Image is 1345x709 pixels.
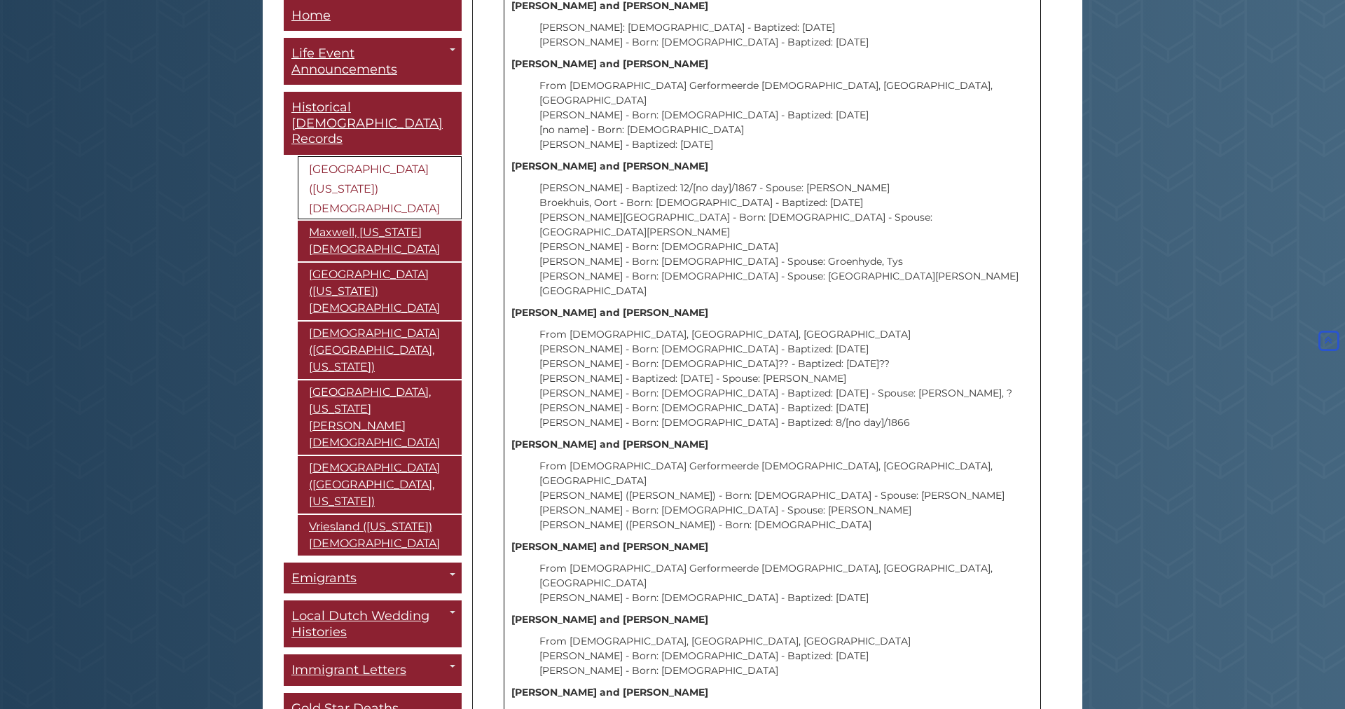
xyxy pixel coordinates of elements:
[284,39,462,85] a: Life Event Announcements
[291,46,397,78] span: Life Event Announcements
[1316,334,1341,347] a: Back to Top
[539,634,1033,678] p: From [DEMOGRAPHIC_DATA], [GEOGRAPHIC_DATA], [GEOGRAPHIC_DATA] [PERSON_NAME] - Born: [DEMOGRAPHIC_...
[539,181,1033,298] p: [PERSON_NAME] - Baptized: 12/[no day]/1867 - Spouse: [PERSON_NAME] Broekhuis, Oort - Born: [DEMOG...
[539,327,1033,430] p: From [DEMOGRAPHIC_DATA], [GEOGRAPHIC_DATA], [GEOGRAPHIC_DATA] [PERSON_NAME] - Born: [DEMOGRAPHIC_...
[284,563,462,594] a: Emigrants
[539,561,1033,605] p: From [DEMOGRAPHIC_DATA] Gerformeerde [DEMOGRAPHIC_DATA], [GEOGRAPHIC_DATA], [GEOGRAPHIC_DATA] [PE...
[291,8,331,23] span: Home
[291,663,406,678] span: Immigrant Letters
[284,655,462,687] a: Immigrant Letters
[539,78,1033,152] p: From [DEMOGRAPHIC_DATA] Gerformeerde [DEMOGRAPHIC_DATA], [GEOGRAPHIC_DATA], [GEOGRAPHIC_DATA] [PE...
[511,306,708,319] strong: [PERSON_NAME] and [PERSON_NAME]
[511,160,708,172] strong: [PERSON_NAME] and [PERSON_NAME]
[539,459,1033,532] p: From [DEMOGRAPHIC_DATA] Gerformeerde [DEMOGRAPHIC_DATA], [GEOGRAPHIC_DATA], [GEOGRAPHIC_DATA] [PE...
[539,20,1033,50] p: [PERSON_NAME]: [DEMOGRAPHIC_DATA] - Baptized: [DATE] [PERSON_NAME] - Born: [DEMOGRAPHIC_DATA] - B...
[284,601,462,648] a: Local Dutch Wedding Histories
[291,100,443,147] span: Historical [DEMOGRAPHIC_DATA] Records
[298,456,462,514] a: [DEMOGRAPHIC_DATA] ([GEOGRAPHIC_DATA], [US_STATE])
[511,686,708,698] strong: [PERSON_NAME] and [PERSON_NAME]
[511,613,708,626] strong: [PERSON_NAME] and [PERSON_NAME]
[298,156,462,219] a: [GEOGRAPHIC_DATA] ([US_STATE]) [DEMOGRAPHIC_DATA]
[511,438,708,450] strong: [PERSON_NAME] and [PERSON_NAME]
[298,221,462,261] a: Maxwell, [US_STATE] [DEMOGRAPHIC_DATA]
[298,263,462,320] a: [GEOGRAPHIC_DATA] ([US_STATE]) [DEMOGRAPHIC_DATA]
[298,322,462,379] a: [DEMOGRAPHIC_DATA] ([GEOGRAPHIC_DATA], [US_STATE])
[298,380,462,455] a: [GEOGRAPHIC_DATA], [US_STATE][PERSON_NAME][DEMOGRAPHIC_DATA]
[284,92,462,156] a: Historical [DEMOGRAPHIC_DATA] Records
[291,609,429,640] span: Local Dutch Wedding Histories
[291,570,357,586] span: Emigrants
[298,515,462,556] a: Vriesland ([US_STATE]) [DEMOGRAPHIC_DATA]
[511,540,708,553] strong: [PERSON_NAME] and [PERSON_NAME]
[511,57,708,70] strong: [PERSON_NAME] and [PERSON_NAME]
